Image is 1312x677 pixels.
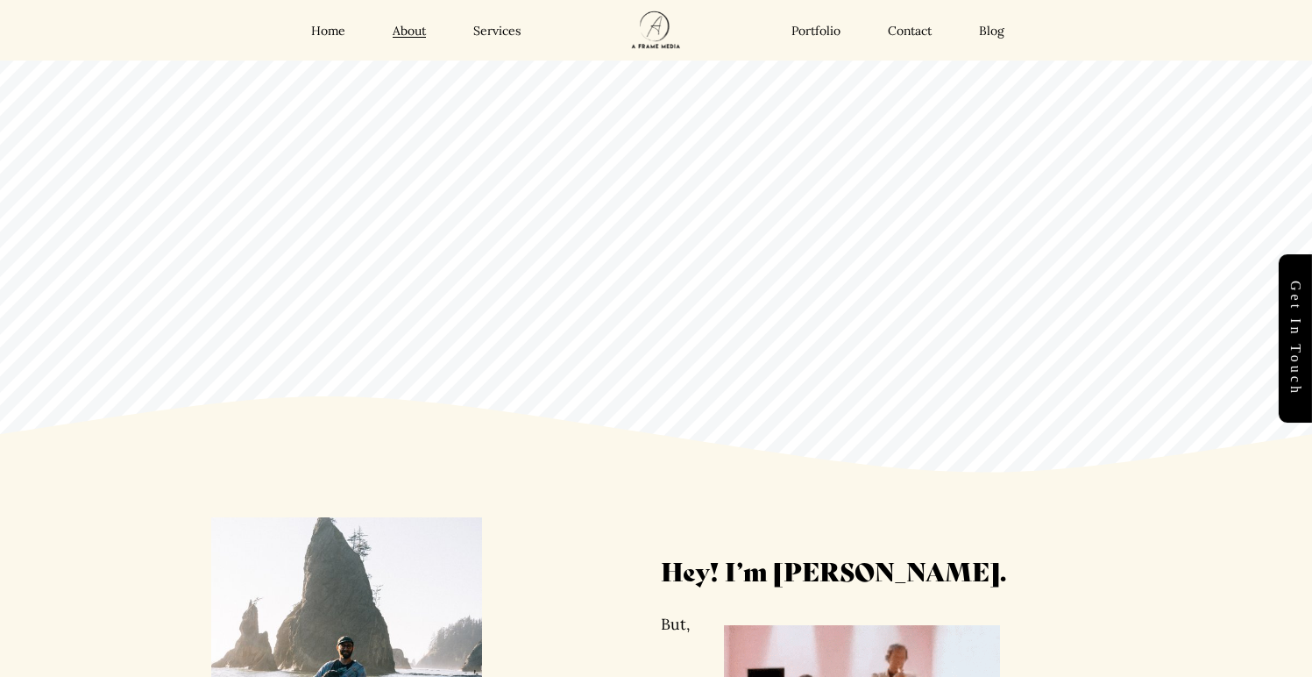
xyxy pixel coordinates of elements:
a: About [393,23,426,39]
a: Home [311,23,345,39]
a: Blog [979,23,1004,39]
a: Contact [888,23,932,39]
a: Get in touch [1279,254,1312,423]
p: But, [661,616,1269,632]
a: Services [473,23,521,39]
a: Portfolio [791,23,840,39]
h3: Hey! I’m [PERSON_NAME]. [661,553,1269,588]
